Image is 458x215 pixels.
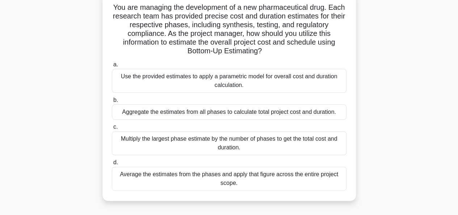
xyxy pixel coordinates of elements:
[113,97,118,103] span: b.
[111,3,347,56] h5: You are managing the development of a new pharmaceutical drug. Each research team has provided pr...
[112,131,346,155] div: Multiply the largest phase estimate by the number of phases to get the total cost and duration.
[112,104,346,120] div: Aggregate the estimates from all phases to calculate total project cost and duration.
[112,167,346,191] div: Average the estimates from the phases and apply that figure across the entire project scope.
[113,159,118,165] span: d.
[112,69,346,93] div: Use the provided estimates to apply a parametric model for overall cost and duration calculation.
[113,61,118,67] span: a.
[113,124,118,130] span: c.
